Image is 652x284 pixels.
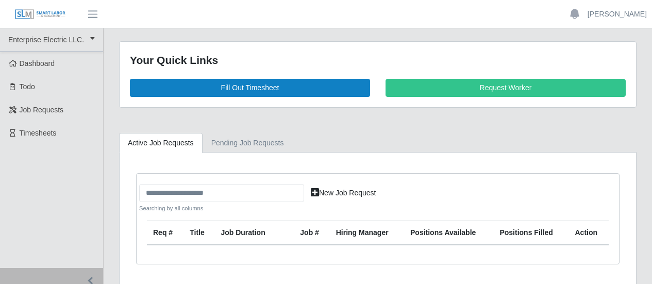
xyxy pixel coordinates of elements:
[294,221,329,245] th: Job #
[20,129,57,137] span: Timesheets
[20,59,55,68] span: Dashboard
[404,221,493,245] th: Positions Available
[569,221,609,245] th: Action
[139,204,304,213] small: Searching by all columns
[20,82,35,91] span: Todo
[214,221,279,245] th: Job Duration
[386,79,626,97] a: Request Worker
[183,221,214,245] th: Title
[130,52,626,69] div: Your Quick Links
[588,9,647,20] a: [PERSON_NAME]
[20,106,64,114] span: Job Requests
[130,79,370,97] a: Fill Out Timesheet
[304,184,383,202] a: New Job Request
[119,133,203,153] a: Active Job Requests
[147,221,183,245] th: Req #
[493,221,569,245] th: Positions Filled
[203,133,293,153] a: Pending Job Requests
[330,221,404,245] th: Hiring Manager
[14,9,66,20] img: SLM Logo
